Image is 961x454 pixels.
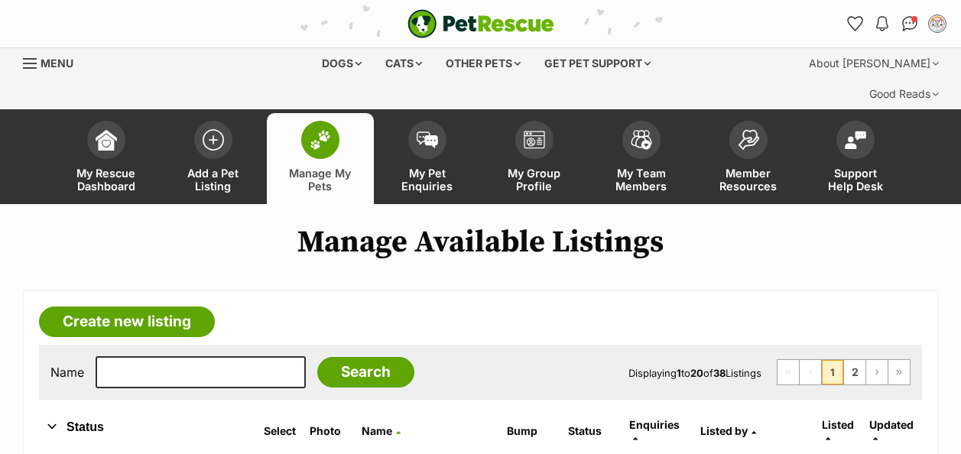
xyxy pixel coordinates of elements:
[738,129,759,150] img: member-resources-icon-8e73f808a243e03378d46382f2149f9095a855e16c252ad45f914b54edf8863c.svg
[677,367,681,379] strong: 1
[267,113,374,204] a: Manage My Pets
[435,48,531,79] div: Other pets
[524,131,545,149] img: group-profile-icon-3fa3cf56718a62981997c0bc7e787c4b2cf8bcc04b72c1350f741eb67cf2f40e.svg
[930,16,945,31] img: A Safe Place For Meow profile pic
[39,417,241,437] button: Status
[842,11,867,36] a: Favourites
[870,11,894,36] button: Notifications
[876,16,888,31] img: notifications-46538b983faf8c2785f20acdc204bb7945ddae34d4c08c2a6579f10ce5e182be.svg
[374,113,481,204] a: My Pet Enquiries
[607,167,676,193] span: My Team Members
[562,413,622,449] th: Status
[690,367,703,379] strong: 20
[53,113,160,204] a: My Rescue Dashboard
[317,357,414,388] input: Search
[588,113,695,204] a: My Team Members
[258,413,302,449] th: Select
[822,418,854,443] a: Listed
[902,16,918,31] img: chat-41dd97257d64d25036548639549fe6c8038ab92f7586957e7f3b1b290dea8141.svg
[310,130,331,150] img: manage-my-pets-icon-02211641906a0b7f246fdf0571729dbe1e7629f14944591b6c1af311fb30b64b.svg
[311,48,372,79] div: Dogs
[802,113,909,204] a: Support Help Desk
[407,9,554,38] a: PetRescue
[695,113,802,204] a: Member Resources
[822,360,843,384] span: Page 1
[160,113,267,204] a: Add a Pet Listing
[629,418,680,443] a: Enquiries
[777,359,911,385] nav: Pagination
[821,167,890,193] span: Support Help Desk
[629,418,680,431] span: translation missing: en.admin.listings.index.attributes.enquiries
[72,167,141,193] span: My Rescue Dashboard
[501,413,560,449] th: Bump
[481,113,588,204] a: My Group Profile
[96,129,117,151] img: dashboard-icon-eb2f2d2d3e046f16d808141f083e7271f6b2e854fb5c12c21221c1fb7104beca.svg
[700,424,756,437] a: Listed by
[50,365,84,379] label: Name
[869,418,914,443] a: Updated
[842,11,950,36] ul: Account quick links
[362,424,392,437] span: Name
[407,9,554,38] img: logo-e224e6f780fb5917bec1dbf3a21bbac754714ae5b6737aabdf751b685950b380.svg
[778,360,799,384] span: First page
[393,167,462,193] span: My Pet Enquiries
[417,131,438,148] img: pet-enquiries-icon-7e3ad2cf08bfb03b45e93fb7055b45f3efa6380592205ae92323e6603595dc1f.svg
[866,360,888,384] a: Next page
[898,11,922,36] a: Conversations
[23,48,84,76] a: Menu
[41,57,73,70] span: Menu
[800,360,821,384] span: Previous page
[286,167,355,193] span: Manage My Pets
[534,48,661,79] div: Get pet support
[713,367,726,379] strong: 38
[304,413,354,449] th: Photo
[859,79,950,109] div: Good Reads
[362,424,401,437] a: Name
[39,306,215,337] a: Create new listing
[798,48,950,79] div: About [PERSON_NAME]
[203,129,224,151] img: add-pet-listing-icon-0afa8454b4691262ce3f59096e99ab1cd57d4a30225e0717b998d2c9b9846f56.svg
[628,367,761,379] span: Displaying to of Listings
[925,11,950,36] button: My account
[869,418,914,431] span: Updated
[844,360,865,384] a: Page 2
[375,48,433,79] div: Cats
[631,130,652,150] img: team-members-icon-5396bd8760b3fe7c0b43da4ab00e1e3bb1a5d9ba89233759b79545d2d3fc5d0d.svg
[888,360,910,384] a: Last page
[845,131,866,149] img: help-desk-icon-fdf02630f3aa405de69fd3d07c3f3aa587a6932b1a1747fa1d2bba05be0121f9.svg
[500,167,569,193] span: My Group Profile
[700,424,748,437] span: Listed by
[714,167,783,193] span: Member Resources
[822,418,854,431] span: Listed
[179,167,248,193] span: Add a Pet Listing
